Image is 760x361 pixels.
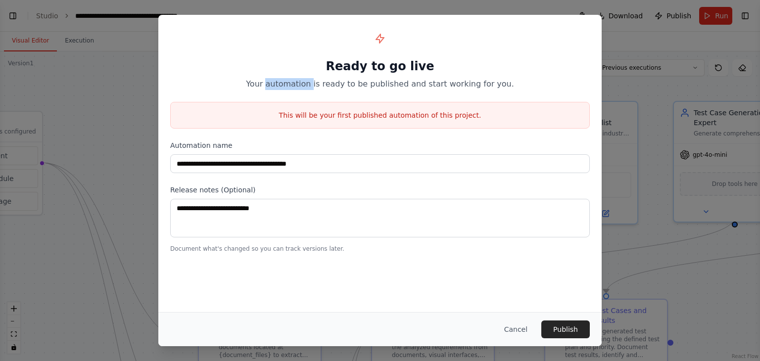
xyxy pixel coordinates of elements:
p: Your automation is ready to be published and start working for you. [170,78,590,90]
button: Publish [541,320,590,338]
p: This will be your first published automation of this project. [171,110,589,120]
button: Cancel [496,320,535,338]
label: Release notes (Optional) [170,185,590,195]
p: Document what's changed so you can track versions later. [170,245,590,253]
h1: Ready to go live [170,58,590,74]
label: Automation name [170,140,590,150]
